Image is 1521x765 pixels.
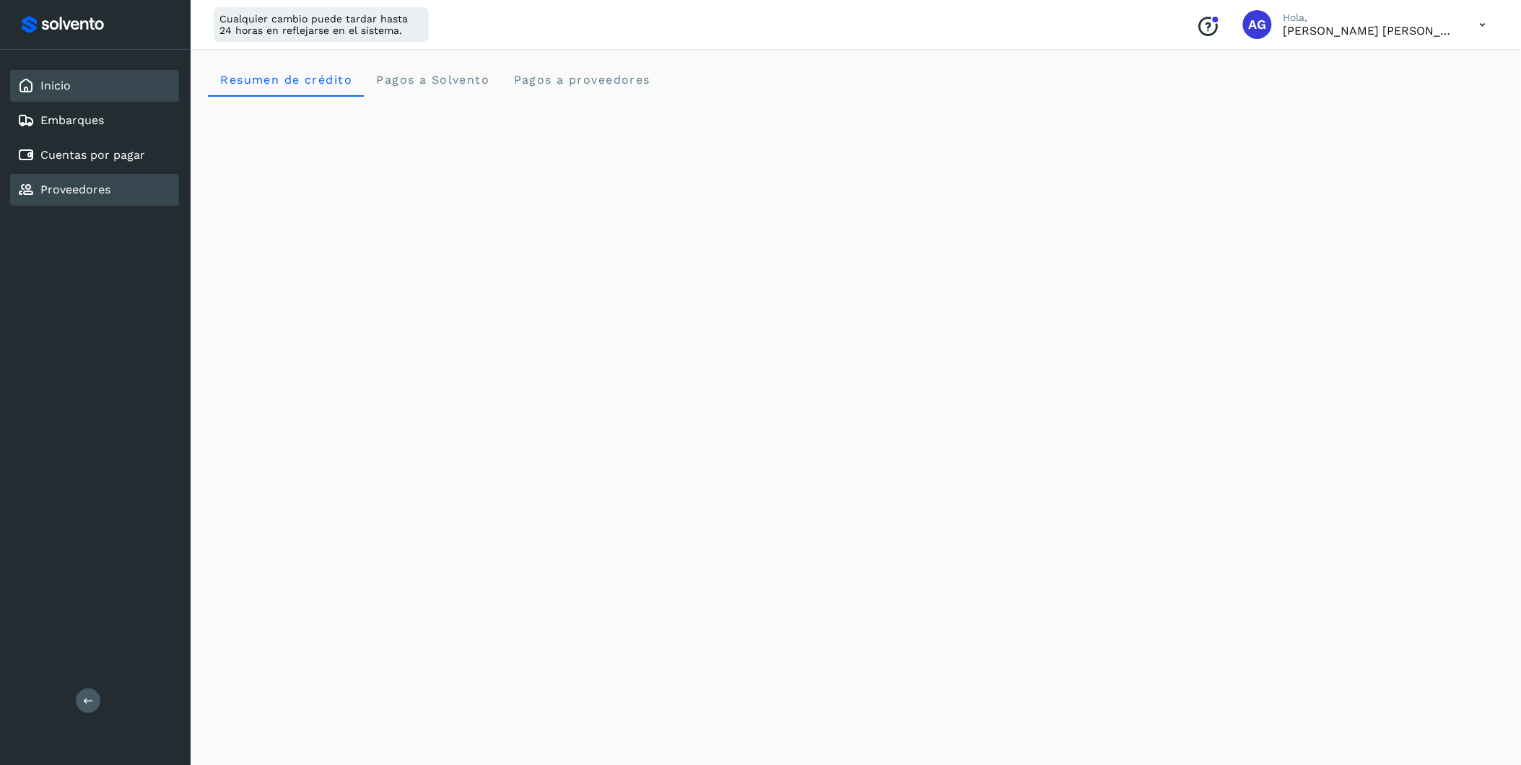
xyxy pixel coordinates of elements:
[40,148,145,162] a: Cuentas por pagar
[1284,24,1457,38] p: Abigail Gonzalez Leon
[214,7,429,42] div: Cualquier cambio puede tardar hasta 24 horas en reflejarse en el sistema.
[1284,12,1457,24] p: Hola,
[40,79,71,92] a: Inicio
[219,73,352,87] span: Resumen de crédito
[10,70,179,102] div: Inicio
[40,183,110,196] a: Proveedores
[375,73,489,87] span: Pagos a Solvento
[513,73,650,87] span: Pagos a proveedores
[10,105,179,136] div: Embarques
[10,174,179,206] div: Proveedores
[40,113,104,127] a: Embarques
[10,139,179,171] div: Cuentas por pagar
